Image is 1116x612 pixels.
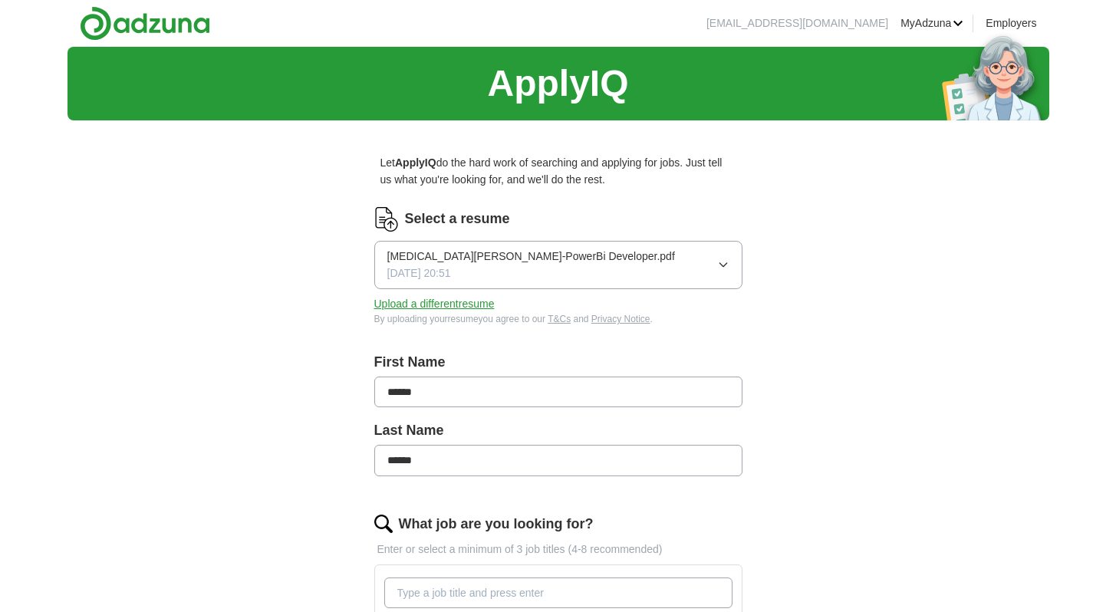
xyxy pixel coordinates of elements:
label: Last Name [374,420,742,442]
label: First Name [374,351,742,373]
label: Select a resume [405,208,510,230]
div: By uploading your resume you agree to our and . [374,312,742,327]
a: Privacy Notice [591,314,650,324]
p: Let do the hard work of searching and applying for jobs. Just tell us what you're looking for, an... [374,148,742,195]
li: [EMAIL_ADDRESS][DOMAIN_NAME] [706,15,888,31]
img: search.png [374,515,393,533]
label: What job are you looking for? [399,513,594,535]
button: Upload a differentresume [374,295,495,312]
img: Adzuna logo [80,6,210,41]
a: Employers [986,15,1036,31]
span: [DATE] 20:51 [387,265,451,281]
input: Type a job title and press enter [384,577,732,608]
strong: ApplyIQ [395,156,436,169]
a: T&Cs [548,314,571,324]
img: CV Icon [374,207,399,232]
span: [MEDICAL_DATA][PERSON_NAME]-PowerBi Developer.pdf [387,248,675,265]
a: MyAdzuna [900,15,963,31]
h1: ApplyIQ [487,54,628,114]
p: Enter or select a minimum of 3 job titles (4-8 recommended) [374,541,742,558]
button: [MEDICAL_DATA][PERSON_NAME]-PowerBi Developer.pdf[DATE] 20:51 [374,241,742,289]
